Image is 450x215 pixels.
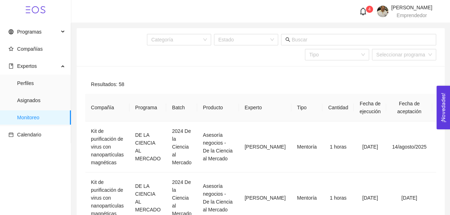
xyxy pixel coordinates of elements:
[397,12,427,18] span: Emprendedor
[386,121,432,172] td: 14/agosto/2025
[391,5,432,10] span: [PERSON_NAME]
[17,76,65,90] span: Perfiles
[368,7,371,12] span: 4
[197,121,239,172] td: Asesoría negocios - De la Ciencia al Mercado
[129,121,167,172] td: DE LA CIENCIA AL MERCADO
[9,29,14,34] span: global
[322,94,354,121] th: Cantidad
[292,36,432,44] input: Buscar
[17,110,65,125] span: Monitoreo
[436,86,450,129] button: Open Feedback Widget
[166,94,197,121] th: Batch
[386,94,432,121] th: Fecha de aceptación
[197,94,239,121] th: Producto
[354,121,386,172] td: [DATE]
[9,132,14,137] span: calendar
[85,75,436,94] div: Resultados: 58
[17,46,43,52] span: Compañías
[366,6,373,13] sup: 4
[322,121,354,172] td: 1 horas
[85,94,129,121] th: Compañía
[285,37,290,42] span: search
[377,6,388,17] img: 1655403500233-Foto%20Gabriel%20%20Rincon.JPG
[9,64,14,69] span: book
[239,94,291,121] th: Experto
[85,121,129,172] td: Kit de purificación de virus con nanopartículas magnéticas
[9,46,14,51] span: star
[17,63,37,69] span: Expertos
[17,132,41,137] span: Calendario
[359,7,367,15] span: bell
[354,94,386,121] th: Fecha de ejecución
[291,121,322,172] td: Mentoría
[129,94,167,121] th: Programa
[291,94,322,121] th: Tipo
[17,29,41,35] span: Programas
[166,121,197,172] td: 2024 De la Ciencia al Mercado
[17,93,65,107] span: Asignados
[239,121,291,172] td: [PERSON_NAME]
